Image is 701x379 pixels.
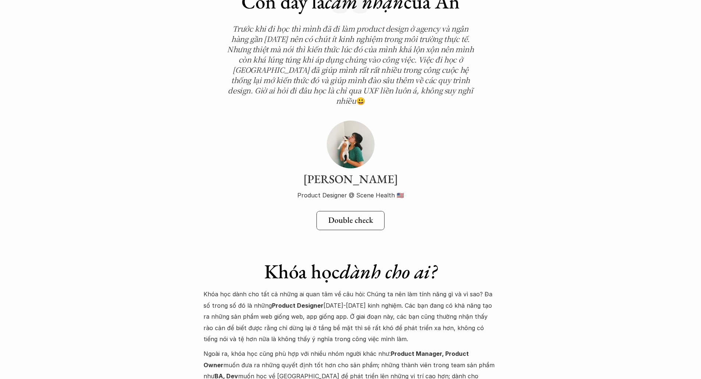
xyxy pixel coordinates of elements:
[328,215,373,225] h5: Double check
[227,23,475,106] em: Trước khi đi học thì mình đã đi làm product design ở agency và ngân hàng gần [DATE] nên có chút í...
[340,258,437,284] em: dành cho ai?
[272,302,323,309] strong: Product Designer
[224,190,478,201] p: Product Designer @ Scene Health 🇺🇸
[203,289,498,344] p: Khóa học dành cho tất cả những ai quan tâm về câu hỏi: Chúng ta nên làm tính năng gì và vì sao? Đ...
[203,260,498,283] h1: Khóa học
[316,211,385,230] a: Double check
[224,24,478,106] h5: 😃
[203,350,470,368] strong: Product Manager, Product Owner
[224,172,478,186] h3: [PERSON_NAME]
